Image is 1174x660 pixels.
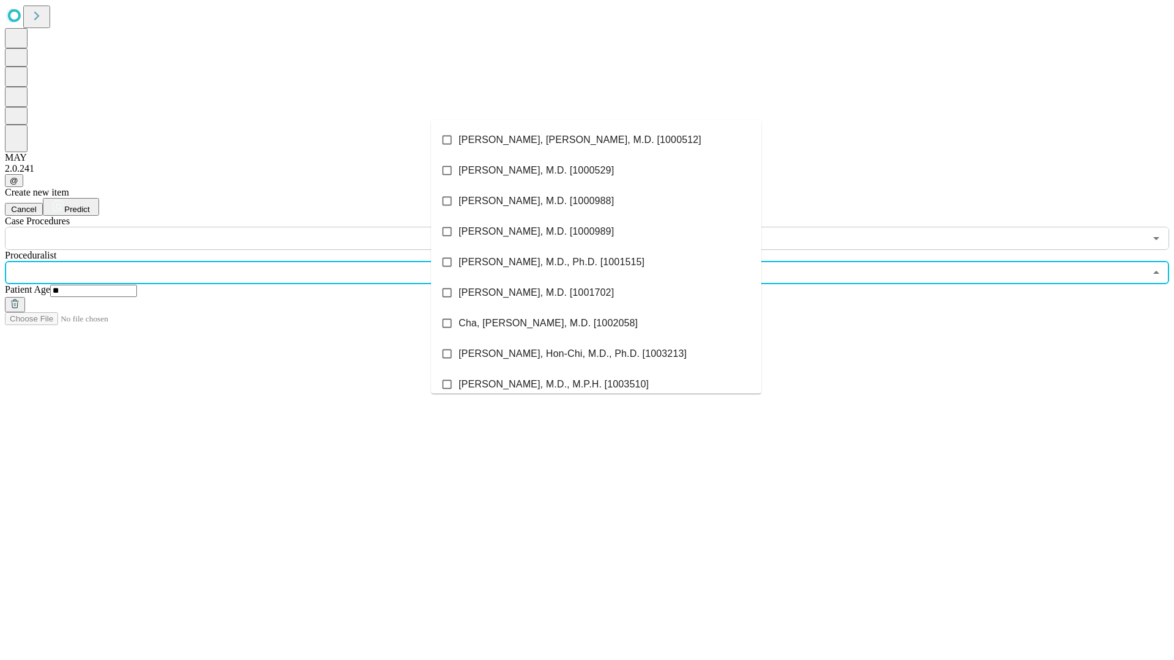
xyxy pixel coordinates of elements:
[11,205,37,214] span: Cancel
[5,187,69,197] span: Create new item
[5,216,70,226] span: Scheduled Procedure
[5,163,1169,174] div: 2.0.241
[459,316,638,331] span: Cha, [PERSON_NAME], M.D. [1002058]
[64,205,89,214] span: Predict
[459,377,649,392] span: [PERSON_NAME], M.D., M.P.H. [1003510]
[459,346,687,361] span: [PERSON_NAME], Hon-Chi, M.D., Ph.D. [1003213]
[459,163,614,178] span: [PERSON_NAME], M.D. [1000529]
[459,224,614,239] span: [PERSON_NAME], M.D. [1000989]
[10,176,18,185] span: @
[5,174,23,187] button: @
[459,285,614,300] span: [PERSON_NAME], M.D. [1001702]
[5,203,43,216] button: Cancel
[459,255,644,269] span: [PERSON_NAME], M.D., Ph.D. [1001515]
[459,133,701,147] span: [PERSON_NAME], [PERSON_NAME], M.D. [1000512]
[5,250,56,260] span: Proceduralist
[5,284,50,295] span: Patient Age
[5,152,1169,163] div: MAY
[43,198,99,216] button: Predict
[1148,264,1165,281] button: Close
[459,194,614,208] span: [PERSON_NAME], M.D. [1000988]
[1148,230,1165,247] button: Open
